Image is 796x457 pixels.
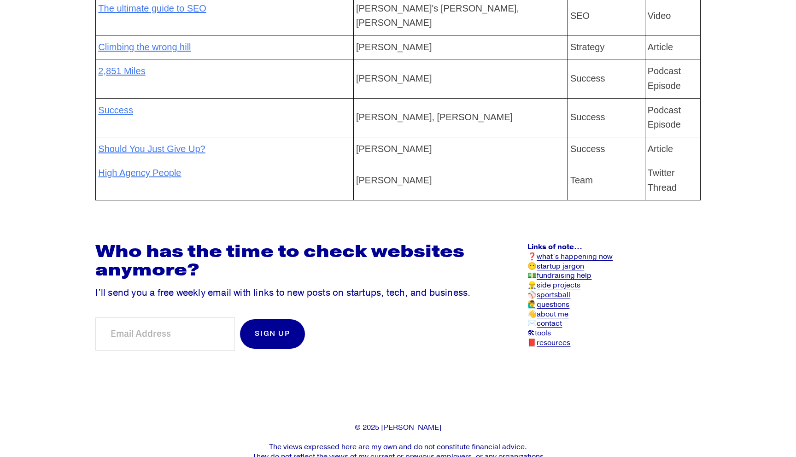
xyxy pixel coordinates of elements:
[648,168,677,193] span: Twitter Thread
[98,42,191,52] a: Climbing the wrong hill
[570,42,604,52] span: Strategy
[527,242,582,261] strong: Links of note… ❓
[356,73,432,83] span: [PERSON_NAME]
[356,3,519,28] span: [PERSON_NAME]'s [PERSON_NAME], [PERSON_NAME]
[98,3,206,13] a: The ultimate guide to SEO
[648,105,681,130] span: Podcast Episode
[570,112,605,122] span: Success
[570,11,590,21] span: SEO
[648,144,673,154] span: Article
[95,242,497,280] h2: Who has the time to check websites anymore?
[537,300,569,310] a: questions
[98,105,133,115] a: Success
[570,73,605,83] span: Success
[255,329,290,338] span: Sign Up
[356,42,432,52] span: [PERSON_NAME]
[537,290,570,300] a: sportsball
[98,66,145,76] a: 2,851 Miles
[537,338,570,348] a: resources
[535,328,551,338] a: tools
[570,144,605,154] span: Success
[648,11,671,21] span: Video
[356,175,432,185] span: [PERSON_NAME]
[537,271,591,281] a: fundraising help
[527,242,675,348] p: 😶 💵 👷‍♂️ ⚾️ 🙋‍♂️ 👋 ✉️ 🛠 📕
[648,66,681,91] span: Podcast Episode
[95,317,235,351] input: Email Address
[356,144,432,154] span: [PERSON_NAME]
[240,319,305,349] button: Sign Up
[95,287,497,299] p: I’ll send you a free weekly email with links to new posts on startups, tech, and business.
[537,319,562,328] a: contact
[648,42,673,52] span: Article
[537,262,584,271] a: startup jargon
[356,112,513,122] span: [PERSON_NAME], [PERSON_NAME]
[537,310,568,319] a: about me
[98,168,181,178] a: High Agency People
[570,175,593,185] span: Team
[98,144,205,154] a: Should You Just Give Up?
[537,281,580,290] a: side projects
[537,252,613,262] a: what’s happening now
